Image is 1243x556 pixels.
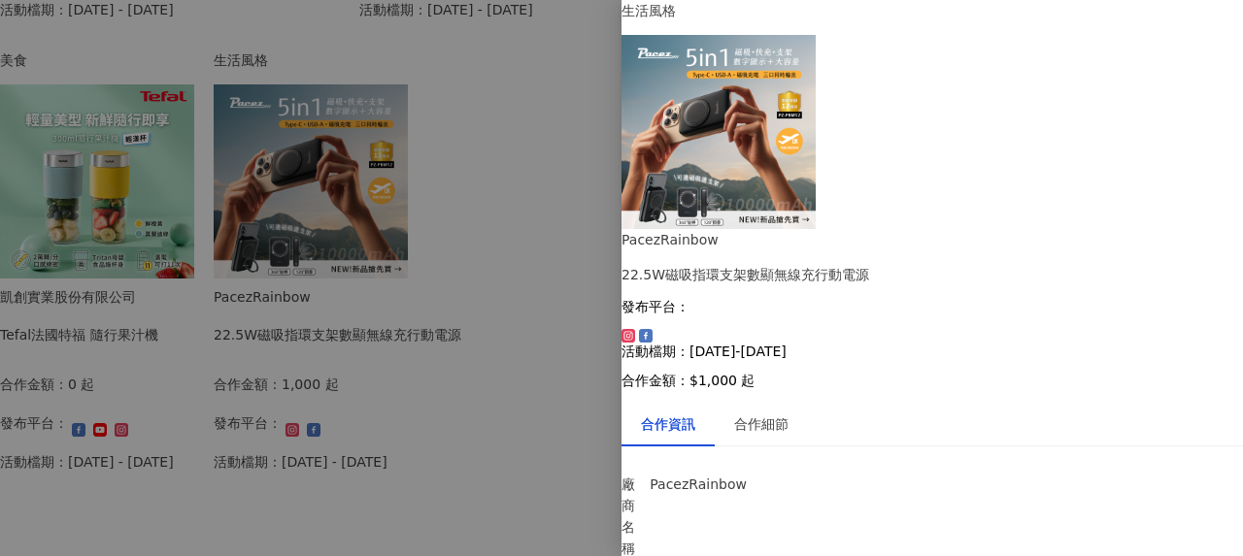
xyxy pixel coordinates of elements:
p: PacezRainbow [650,474,782,495]
p: 活動檔期：[DATE]-[DATE] [621,343,1243,359]
p: 發布平台： [621,299,1243,314]
div: 合作資訊 [641,413,695,435]
p: 合作金額： $1,000 起 [621,373,1243,388]
div: 合作細節 [734,413,789,435]
div: 22.5W磁吸指環支架數顯無線充行動電源 [621,264,1243,285]
img: 22.5W磁吸指環支架數顯無線充行動電源 [621,35,816,229]
div: PacezRainbow [621,229,1243,250]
